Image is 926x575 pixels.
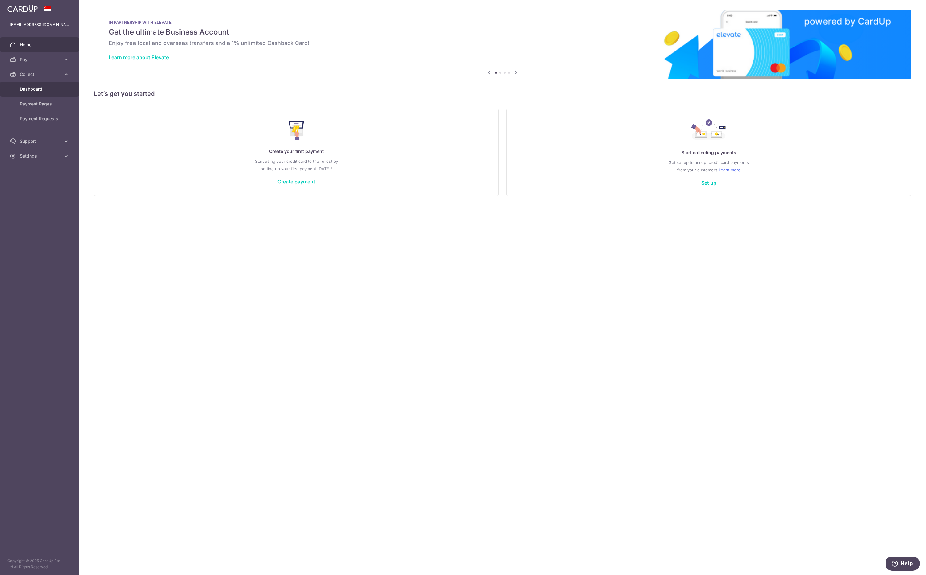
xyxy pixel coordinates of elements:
p: Get set up to accept credit card payments from your customers. [519,159,899,174]
span: Support [20,138,60,144]
a: Set up [701,180,716,186]
span: Settings [20,153,60,159]
p: [EMAIL_ADDRESS][DOMAIN_NAME] [10,22,69,28]
img: Make Payment [289,121,304,140]
h5: Get the ultimate Business Account [109,27,896,37]
p: Create your first payment [106,148,486,155]
a: Learn more [719,166,740,174]
img: Renovation banner [94,10,911,79]
h6: Enjoy free local and overseas transfers and a 1% unlimited Cashback Card! [109,39,896,47]
span: Payment Pages [20,101,60,107]
iframe: Opens a widget where you can find more information [886,557,920,572]
p: IN PARTNERSHIP WITH ELEVATE [109,20,896,25]
span: Payment Requests [20,116,60,122]
span: Pay [20,56,60,63]
img: CardUp [7,5,38,12]
span: Dashboard [20,86,60,92]
p: Start collecting payments [519,149,899,156]
span: Home [20,42,60,48]
img: Collect Payment [691,119,726,142]
span: Collect [20,71,60,77]
h5: Let’s get you started [94,89,911,99]
p: Start using your credit card to the fullest by setting up your first payment [DATE]! [106,158,486,172]
a: Learn more about Elevate [109,54,169,60]
a: Create payment [277,179,315,185]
